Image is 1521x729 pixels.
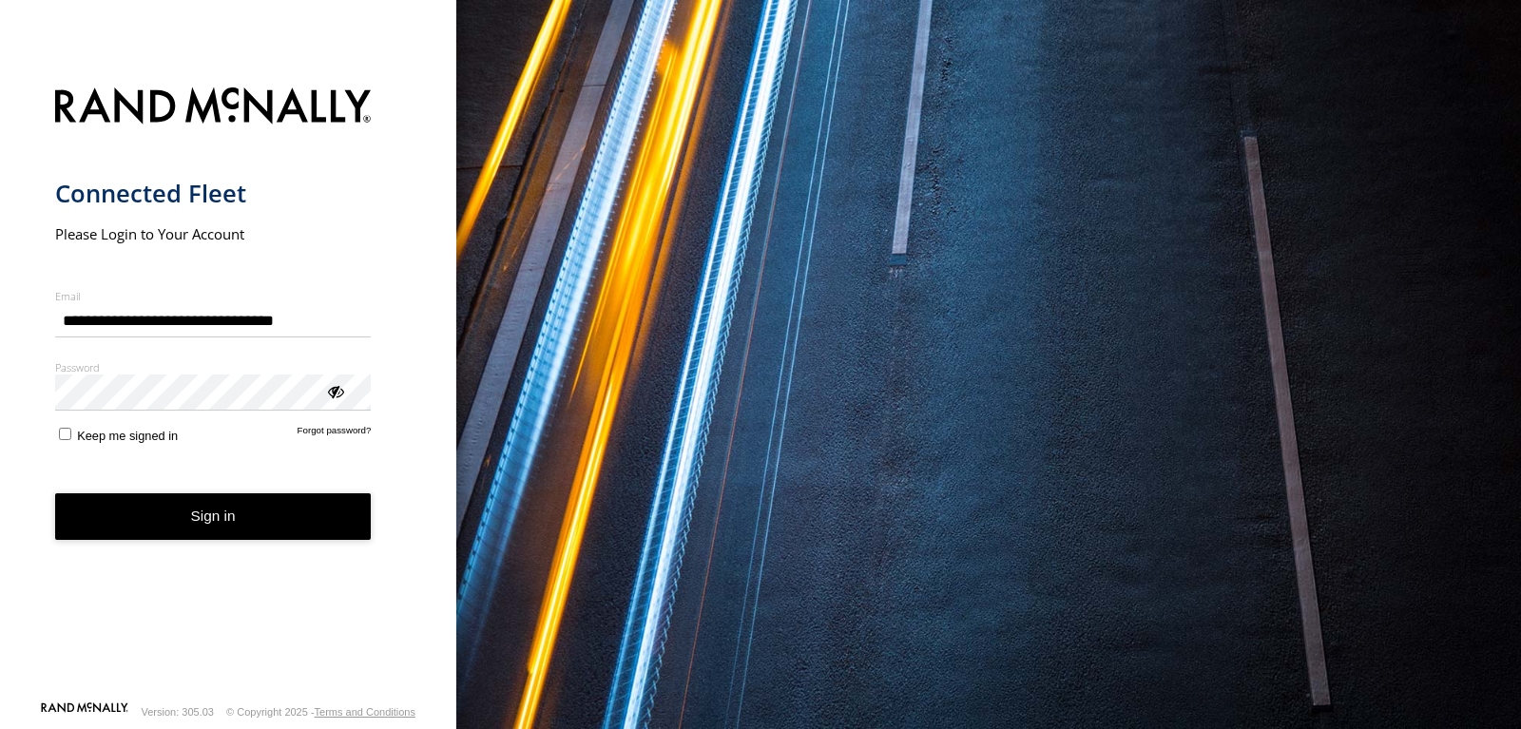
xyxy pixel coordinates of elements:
[55,84,372,132] img: Rand McNally
[142,706,214,718] div: Version: 305.03
[59,428,71,440] input: Keep me signed in
[55,493,372,540] button: Sign in
[55,76,402,700] form: main
[55,224,372,243] h2: Please Login to Your Account
[77,429,178,443] span: Keep me signed in
[41,702,128,721] a: Visit our Website
[325,381,344,400] div: ViewPassword
[55,178,372,209] h1: Connected Fleet
[55,360,372,374] label: Password
[226,706,415,718] div: © Copyright 2025 -
[298,425,372,443] a: Forgot password?
[315,706,415,718] a: Terms and Conditions
[55,289,372,303] label: Email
